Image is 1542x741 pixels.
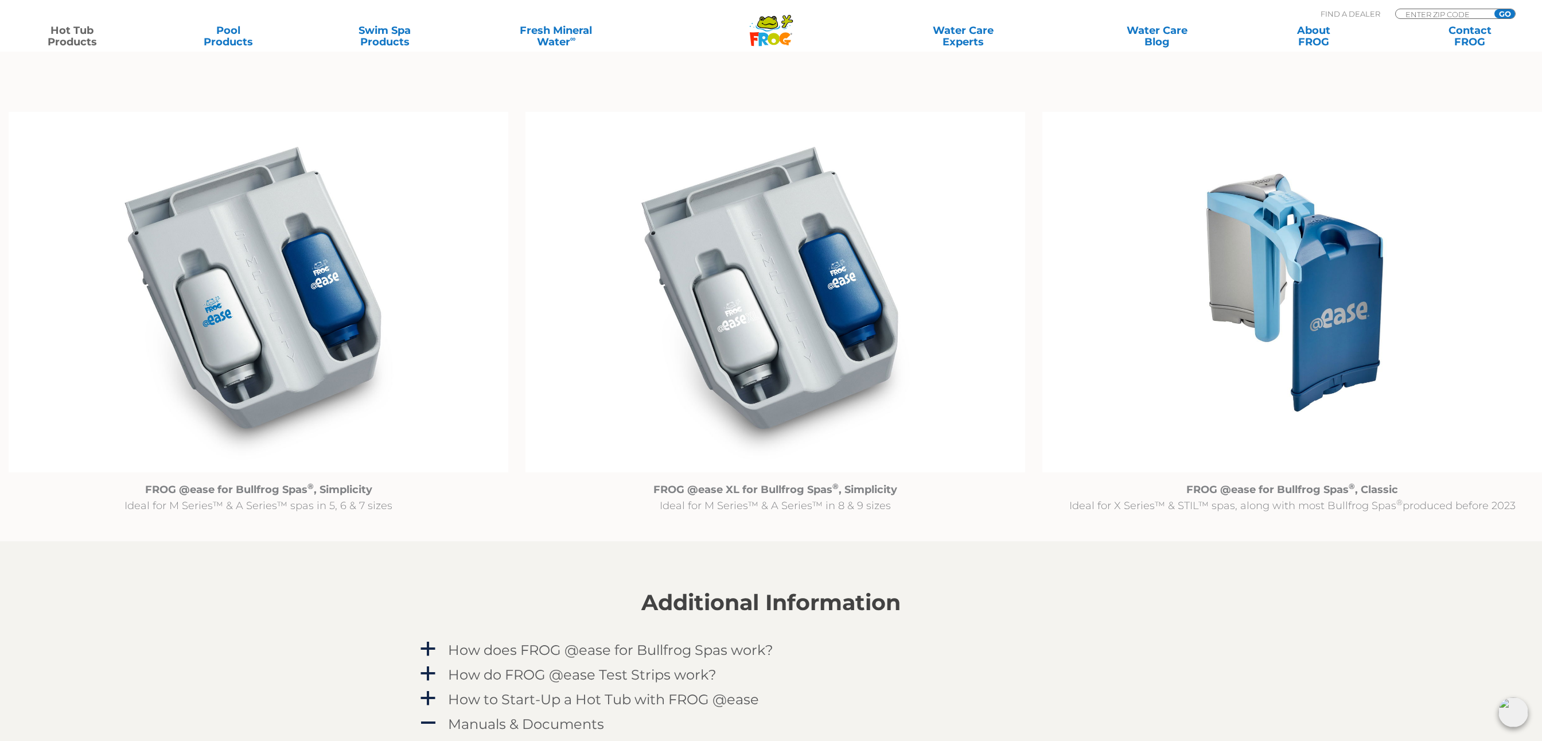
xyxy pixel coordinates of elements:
[448,716,604,732] h4: Manuals & Documents
[324,25,446,48] a: Swim SpaProducts
[865,25,1062,48] a: Water CareExperts
[418,713,1124,735] a: A Manuals & Documents
[653,483,897,496] strong: FROG @ease XL for Bullfrog Spas , Simplicity
[418,590,1124,615] h2: Additional Information
[1321,9,1380,19] p: Find A Dealer
[1404,9,1482,19] input: Zip Code Form
[1396,498,1403,507] sup: ®
[419,665,437,682] span: a
[448,692,759,707] h4: How to Start-Up a Hot Tub with FROG @ease
[448,642,773,658] h4: How does FROG @ease for Bullfrog Spas work?
[419,641,437,658] span: a
[1253,25,1374,48] a: AboutFROG
[1494,9,1515,18] input: GO
[307,482,314,491] sup: ®
[1042,112,1542,473] img: Untitled design (94)
[832,482,839,491] sup: ®
[1096,25,1218,48] a: Water CareBlog
[525,482,1025,514] p: Ideal for M Series™ & A Series™ in 8 & 9 sizes
[419,715,437,732] span: A
[418,689,1124,710] a: a How to Start-Up a Hot Tub with FROG @ease
[1042,482,1542,514] p: Ideal for X Series™ & STIL™ spas, along with most Bullfrog Spas produced before 2023
[1349,482,1355,491] sup: ®
[418,639,1124,661] a: a How does FROG @ease for Bullfrog Spas work?
[1186,483,1398,496] strong: FROG @ease for Bullfrog Spas , Classic
[11,25,133,48] a: Hot TubProducts
[525,112,1025,473] img: @ease_Bullfrog_FROG @easeXL for Bullfrog Spas with Filter
[419,690,437,707] span: a
[9,482,508,514] p: Ideal for M Series™ & A Series™ spas in 5, 6 & 7 sizes
[1409,25,1531,48] a: ContactFROG
[448,667,717,682] h4: How do FROG @ease Test Strips work?
[418,664,1124,685] a: a How do FROG @ease Test Strips work?
[570,34,576,43] sup: ∞
[1498,697,1528,727] img: openIcon
[480,25,632,48] a: Fresh MineralWater∞
[145,483,372,496] strong: FROG @ease for Bullfrog Spas , Simplicity
[168,25,289,48] a: PoolProducts
[9,112,508,473] img: @ease_Bullfrog_FROG @ease R180 for Bullfrog Spas with Filter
